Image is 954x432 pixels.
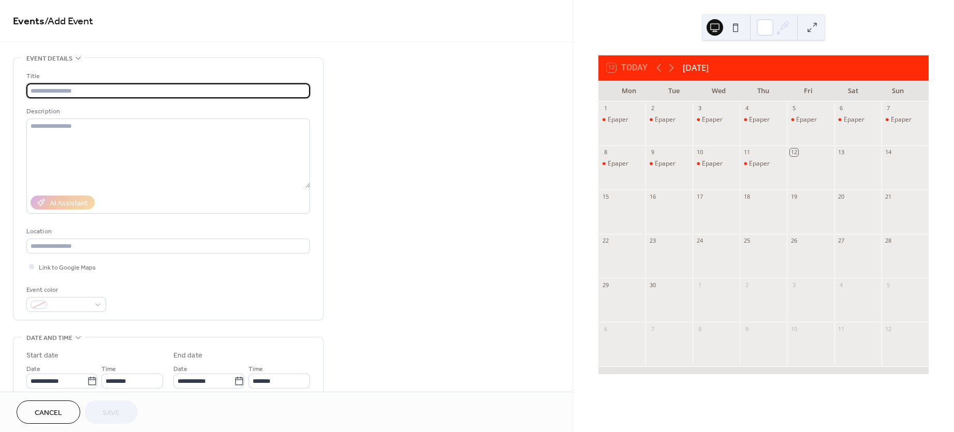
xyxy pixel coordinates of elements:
[702,159,723,168] div: Epaper
[740,115,787,124] div: Epaper
[696,105,703,112] div: 3
[26,71,308,82] div: Title
[702,115,723,124] div: Epaper
[786,81,831,101] div: Fri
[26,285,104,295] div: Event color
[696,281,703,289] div: 1
[743,325,751,333] div: 9
[649,281,656,289] div: 30
[13,11,45,32] a: Events
[649,237,656,245] div: 23
[39,262,96,273] span: Link to Google Maps
[601,325,609,333] div: 6
[26,364,40,375] span: Date
[875,81,920,101] div: Sun
[743,105,751,112] div: 4
[649,148,656,156] div: 9
[26,350,58,361] div: Start date
[885,105,892,112] div: 7
[790,325,798,333] div: 10
[696,81,741,101] div: Wed
[885,192,892,200] div: 21
[601,148,609,156] div: 8
[649,325,656,333] div: 7
[598,115,645,124] div: Epaper
[173,364,187,375] span: Date
[831,81,876,101] div: Sat
[598,159,645,168] div: Epaper
[796,115,817,124] div: Epaper
[17,400,80,424] button: Cancel
[45,11,93,32] span: / Add Event
[101,364,116,375] span: Time
[696,192,703,200] div: 17
[838,237,845,245] div: 27
[655,159,676,168] div: Epaper
[696,325,703,333] div: 8
[601,105,609,112] div: 1
[743,281,751,289] div: 2
[838,105,845,112] div: 6
[743,192,751,200] div: 18
[608,159,628,168] div: Epaper
[885,281,892,289] div: 5
[787,115,834,124] div: Epaper
[601,237,609,245] div: 22
[26,226,308,237] div: Location
[649,192,656,200] div: 16
[649,105,656,112] div: 2
[790,281,798,289] div: 3
[790,192,798,200] div: 19
[248,364,263,375] span: Time
[790,237,798,245] div: 26
[696,148,703,156] div: 10
[655,115,676,124] div: Epaper
[838,281,845,289] div: 4
[601,192,609,200] div: 15
[645,159,693,168] div: Epaper
[26,53,72,64] span: Event details
[607,81,652,101] div: Mon
[645,115,693,124] div: Epaper
[885,148,892,156] div: 14
[885,325,892,333] div: 12
[693,159,740,168] div: Epaper
[885,237,892,245] div: 28
[740,159,787,168] div: Epaper
[693,115,740,124] div: Epaper
[749,159,770,168] div: Epaper
[608,115,628,124] div: Epaper
[26,333,72,344] span: Date and time
[696,237,703,245] div: 24
[882,115,929,124] div: Epaper
[749,115,770,124] div: Epaper
[741,81,786,101] div: Thu
[891,115,912,124] div: Epaper
[844,115,864,124] div: Epaper
[743,237,751,245] div: 25
[651,81,696,101] div: Tue
[838,148,845,156] div: 13
[790,105,798,112] div: 5
[35,408,62,419] span: Cancel
[790,148,798,156] div: 12
[601,281,609,289] div: 29
[683,62,709,74] div: [DATE]
[26,106,308,117] div: Description
[173,350,202,361] div: End date
[834,115,882,124] div: Epaper
[838,192,845,200] div: 20
[838,325,845,333] div: 11
[743,148,751,156] div: 11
